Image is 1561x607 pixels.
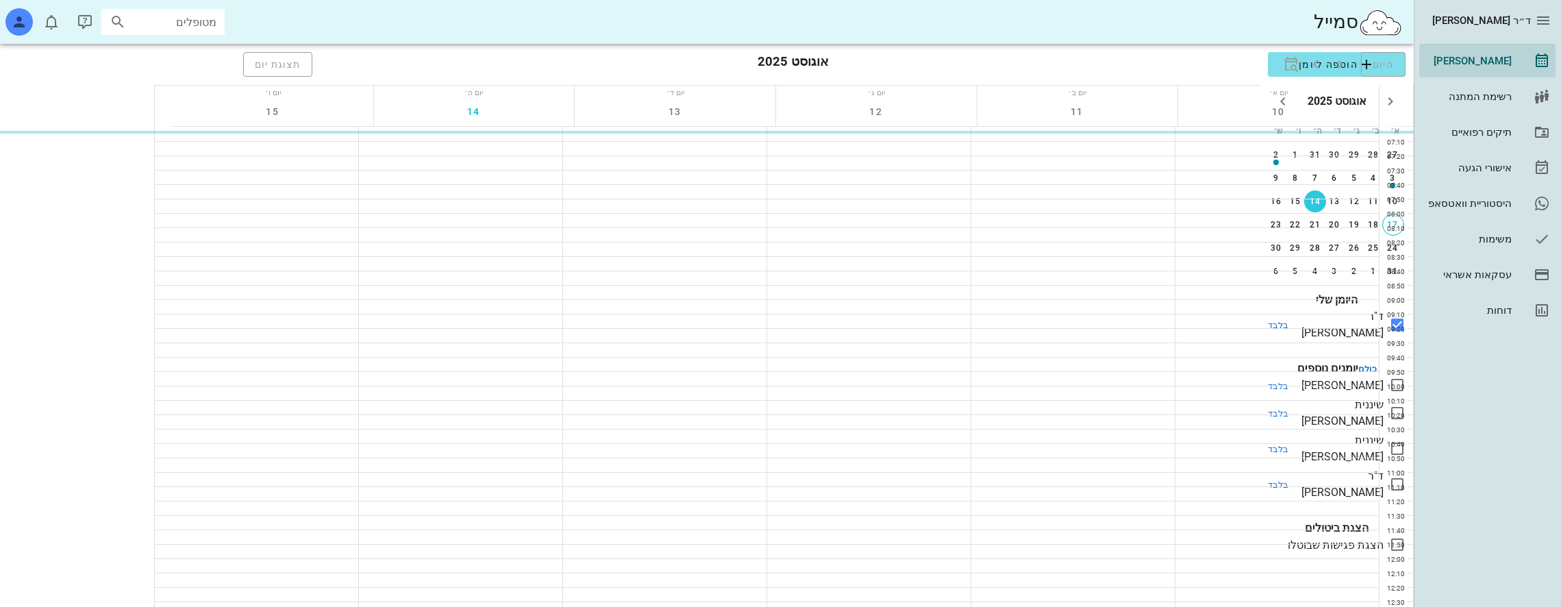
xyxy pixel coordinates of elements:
div: 12:20 [1379,583,1408,593]
div: 09:30 [1379,338,1408,349]
div: 08:40 [1379,267,1408,277]
button: 12 [864,99,888,124]
div: 09:20 [1379,324,1408,334]
div: 11:50 [1379,540,1408,550]
div: 09:10 [1379,310,1408,320]
div: 10:50 [1379,454,1408,464]
a: תיקים רפואיים [1419,116,1556,149]
button: 13 [663,99,688,124]
div: 08:20 [1379,238,1408,248]
a: משימות [1419,223,1556,256]
div: 07:40 [1379,180,1408,190]
div: 10:40 [1379,439,1408,449]
div: 11:20 [1379,497,1408,507]
div: [PERSON_NAME] [1425,55,1512,66]
span: 14 [462,106,486,117]
span: תצוגת יום [255,59,301,70]
div: 12:10 [1379,569,1408,579]
a: דוחות [1419,294,1556,327]
div: 09:00 [1379,295,1408,306]
div: 11:30 [1379,511,1408,521]
img: SmileCloud logo [1358,9,1403,36]
a: רשימת המתנה [1419,80,1556,113]
h3: אוגוסט 2025 [758,52,829,77]
div: 08:10 [1379,223,1408,234]
div: 08:00 [1379,209,1408,219]
button: היום [1361,52,1406,77]
div: 11:40 [1379,525,1408,536]
span: 11 [1065,106,1090,117]
div: 11:10 [1379,482,1408,493]
span: ד״ר [PERSON_NAME] [1432,14,1531,27]
a: [PERSON_NAME] [1419,45,1556,77]
div: 10:20 [1379,410,1408,421]
div: יום ג׳ [776,86,977,99]
div: 11:00 [1379,468,1408,478]
div: היסטוריית וואטסאפ [1425,198,1512,209]
button: 11 [1065,99,1090,124]
span: 13 [663,106,688,117]
div: עסקאות אשראי [1425,269,1512,280]
div: 10:10 [1379,396,1408,406]
span: היום [1373,59,1394,70]
span: 15 [260,106,285,117]
div: תיקים רפואיים [1425,127,1512,138]
button: 14 [462,99,486,124]
div: 08:30 [1379,252,1408,262]
div: יום ה׳ [374,86,575,99]
div: 09:50 [1379,367,1408,377]
span: תג [42,13,49,19]
a: אישורי הגעה [1419,151,1556,184]
span: 10 [1266,106,1291,117]
button: 15 [260,99,285,124]
div: יום ב׳ [977,86,1178,99]
div: סמייל [1314,8,1403,37]
div: אישורי הגעה [1425,162,1512,173]
div: יום ו׳ [173,86,373,99]
div: רשימת המתנה [1425,91,1512,102]
span: 12 [864,106,888,117]
div: 09:40 [1379,353,1408,363]
div: 07:50 [1379,195,1408,205]
div: דוחות [1425,305,1512,316]
div: 07:10 [1379,137,1408,147]
div: יום ד׳ [575,86,775,99]
div: 07:30 [1379,166,1408,176]
div: 07:20 [1379,151,1408,162]
div: 10:30 [1379,425,1408,435]
div: 08:50 [1379,281,1408,291]
div: משימות [1425,234,1512,245]
button: 10 [1266,99,1291,124]
div: 12:00 [1379,554,1408,565]
div: יום א׳ [1178,86,1379,99]
a: עסקאות אשראי [1419,258,1556,291]
a: היסטוריית וואטסאפ [1419,187,1556,220]
div: 10:00 [1379,382,1408,392]
button: תצוגת יום [243,52,313,77]
button: הוספה ליומן [1268,52,1406,77]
